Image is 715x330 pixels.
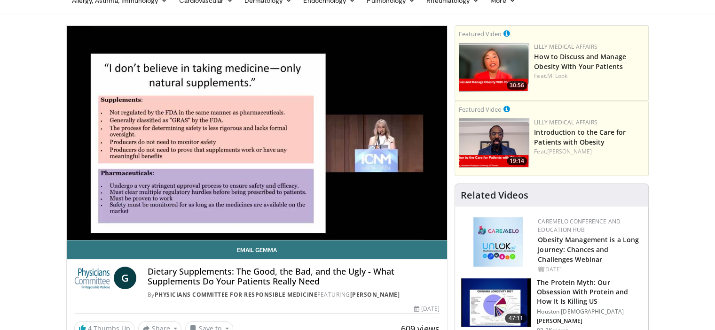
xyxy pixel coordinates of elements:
[537,317,643,325] p: [PERSON_NAME]
[459,30,502,38] small: Featured Video
[459,105,502,114] small: Featured Video
[461,278,531,327] img: b7b8b05e-5021-418b-a89a-60a270e7cf82.150x105_q85_crop-smart_upscale.jpg
[459,118,529,168] img: acc2e291-ced4-4dd5-b17b-d06994da28f3.png.150x105_q85_crop-smart_upscale.png
[155,291,318,299] a: Physicians Committee for Responsible Medicine
[148,291,440,299] div: By FEATURING
[350,291,400,299] a: [PERSON_NAME]
[67,26,448,240] video-js: Video Player
[459,43,529,92] img: c98a6a29-1ea0-4bd5-8cf5-4d1e188984a7.png.150x105_q85_crop-smart_upscale.png
[537,278,643,306] h3: The Protein Myth: Our Obsession With Protein and How It Is Killing US
[507,157,527,165] span: 19:14
[538,217,621,234] a: CaReMeLO Conference and Education Hub
[534,128,626,146] a: Introduction to the Care for Patients with Obesity
[507,81,527,90] span: 30:56
[534,118,597,126] a: Lilly Medical Affairs
[148,267,440,287] h4: Dietary Supplements: The Good, the Bad, and the Ugly - What Supplements Do Your Patients Really Need
[414,305,440,313] div: [DATE]
[534,52,626,71] a: How to Discuss and Manage Obesity With Your Patients
[473,217,523,267] img: 45df64a9-a6de-482c-8a90-ada250f7980c.png.150x105_q85_autocrop_double_scale_upscale_version-0.2.jpg
[459,118,529,168] a: 19:14
[547,147,592,155] a: [PERSON_NAME]
[505,314,527,323] span: 47:11
[74,267,110,289] img: Physicians Committee for Responsible Medicine
[547,72,568,80] a: M. Look
[459,43,529,92] a: 30:56
[534,43,597,51] a: Lilly Medical Affairs
[538,265,641,274] div: [DATE]
[538,235,639,264] a: Obesity Management is a Long Journey: Chances and Challenges Webinar
[537,308,643,315] p: Houston [DEMOGRAPHIC_DATA]
[67,240,448,259] a: Email Gemma
[461,190,528,201] h4: Related Videos
[534,72,644,80] div: Feat.
[534,147,644,156] div: Feat.
[114,267,136,289] a: G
